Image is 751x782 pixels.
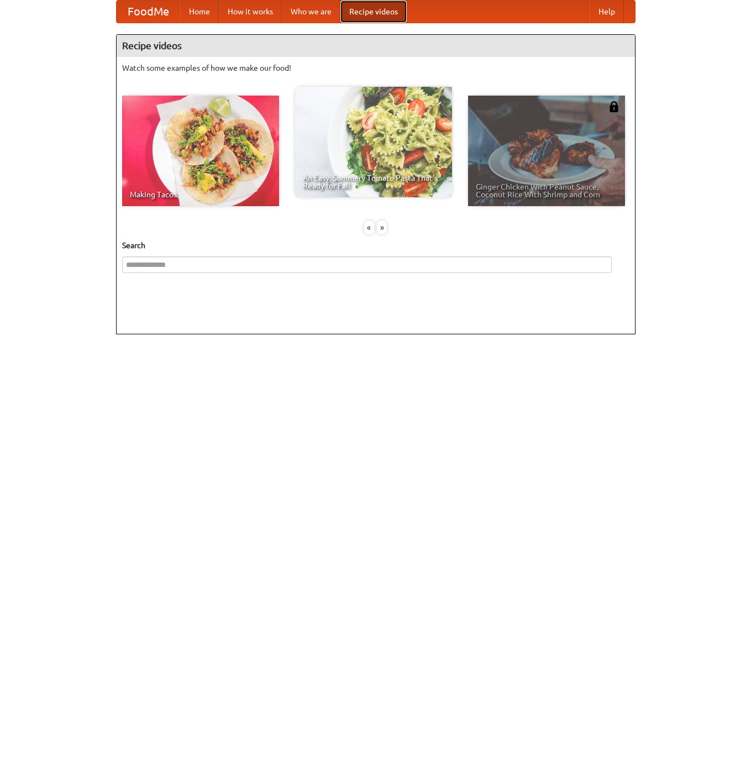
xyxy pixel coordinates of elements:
p: Watch some examples of how we make our food! [122,62,629,74]
h4: Recipe videos [117,35,635,57]
h5: Search [122,240,629,251]
a: How it works [219,1,282,23]
a: Making Tacos [122,96,279,206]
div: » [377,221,387,234]
div: « [364,221,374,234]
a: An Easy, Summery Tomato Pasta That's Ready for Fall [295,87,452,197]
a: Home [180,1,219,23]
img: 483408.png [608,101,619,112]
span: Making Tacos [130,191,271,198]
a: FoodMe [117,1,180,23]
a: Help [590,1,624,23]
span: An Easy, Summery Tomato Pasta That's Ready for Fall [303,174,444,190]
a: Recipe videos [340,1,407,23]
a: Who we are [282,1,340,23]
